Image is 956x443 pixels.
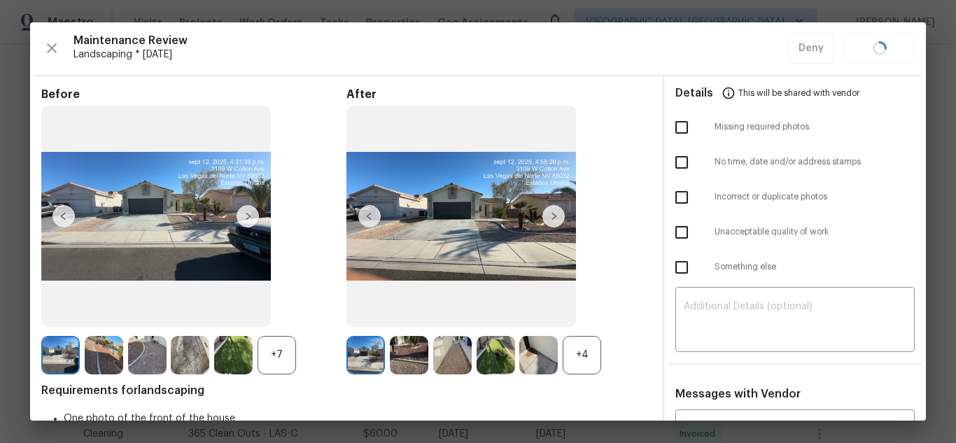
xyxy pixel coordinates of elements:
li: One photo of the front of the house [64,412,652,426]
span: Landscaping * [DATE] [73,48,788,62]
div: Something else [664,250,926,285]
span: Missing required photos [715,121,915,133]
span: Something else [715,261,915,273]
div: No time, date and/or address stamps [664,145,926,180]
span: Incorrect or duplicate photos [715,191,915,203]
span: Unacceptable quality of work [715,226,915,238]
img: right-chevron-button-url [237,205,259,227]
img: right-chevron-button-url [542,205,565,227]
span: Requirements for landscaping [41,384,652,398]
span: After [346,87,652,101]
img: left-chevron-button-url [52,205,75,227]
div: Incorrect or duplicate photos [664,180,926,215]
div: Unacceptable quality of work [664,215,926,250]
span: No time, date and/or address stamps [715,156,915,168]
span: Before [41,87,346,101]
span: Messages with Vendor [675,388,801,400]
span: Details [675,76,713,110]
span: This will be shared with vendor [738,76,859,110]
div: +4 [563,336,601,374]
div: Missing required photos [664,110,926,145]
div: +7 [258,336,296,374]
span: Maintenance Review [73,34,788,48]
img: left-chevron-button-url [358,205,381,227]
